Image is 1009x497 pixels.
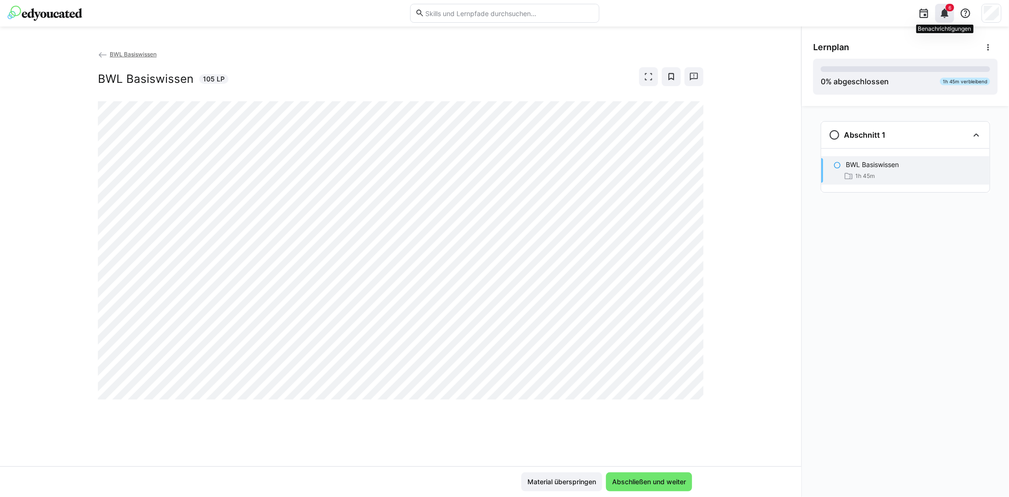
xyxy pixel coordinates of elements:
button: Material überspringen [521,472,602,491]
span: BWL Basiswissen [110,51,157,58]
h2: BWL Basiswissen [98,72,193,86]
button: Abschließen und weiter [606,472,692,491]
span: 6 [948,5,951,10]
span: 1h 45m [855,172,875,180]
span: 105 LP [203,74,225,84]
h3: Abschnitt 1 [844,130,886,140]
span: Material überspringen [526,477,597,487]
input: Skills und Lernpfade durchsuchen… [424,9,594,18]
a: BWL Basiswissen [98,51,157,58]
div: % abgeschlossen [821,76,889,87]
span: Lernplan [813,42,849,53]
div: Benachrichtigungen [916,25,974,33]
div: 1h 45m verbleibend [940,78,990,85]
span: Abschließen und weiter [611,477,687,487]
span: 0 [821,77,825,86]
p: BWL Basiswissen [846,160,899,169]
